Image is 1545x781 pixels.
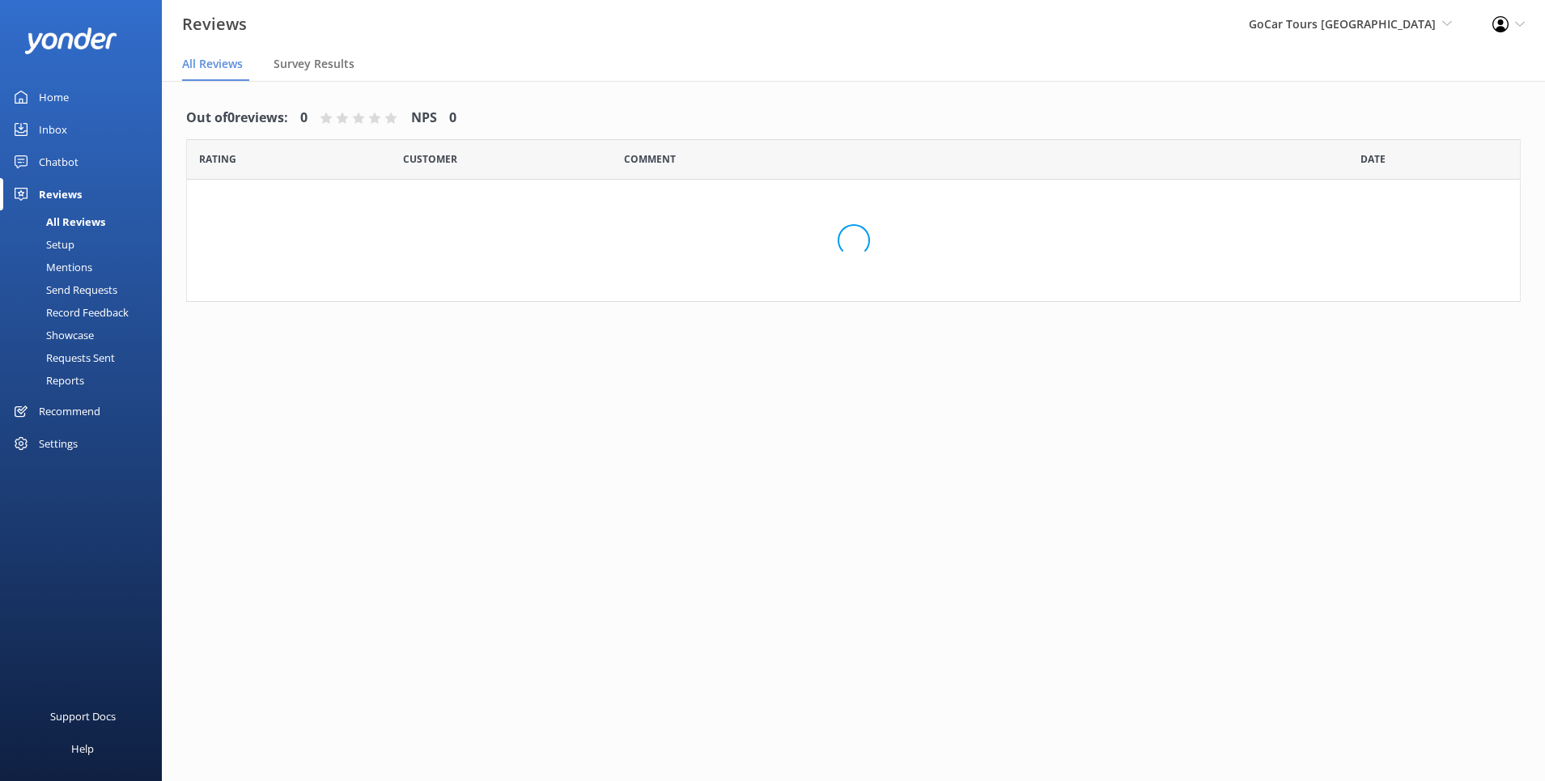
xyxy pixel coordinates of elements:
div: Support Docs [50,700,116,732]
div: Chatbot [39,146,79,178]
div: Reviews [39,178,82,210]
div: Requests Sent [10,346,115,369]
div: All Reviews [10,210,105,233]
span: GoCar Tours [GEOGRAPHIC_DATA] [1249,16,1436,32]
h4: NPS [411,108,437,129]
div: Home [39,81,69,113]
h4: 0 [449,108,456,129]
a: All Reviews [10,210,162,233]
span: Date [199,151,236,167]
a: Record Feedback [10,301,162,324]
a: Reports [10,369,162,392]
span: Question [624,151,676,167]
div: Inbox [39,113,67,146]
img: yonder-white-logo.png [24,28,117,54]
h4: 0 [300,108,308,129]
a: Showcase [10,324,162,346]
a: Send Requests [10,278,162,301]
a: Setup [10,233,162,256]
div: Setup [10,233,74,256]
span: Date [403,151,457,167]
h3: Reviews [182,11,247,37]
div: Mentions [10,256,92,278]
div: Recommend [39,395,100,427]
div: Reports [10,369,84,392]
div: Help [71,732,94,765]
span: All Reviews [182,56,243,72]
div: Send Requests [10,278,117,301]
h4: Out of 0 reviews: [186,108,288,129]
div: Record Feedback [10,301,129,324]
span: Survey Results [274,56,354,72]
a: Mentions [10,256,162,278]
span: Date [1360,151,1386,167]
a: Requests Sent [10,346,162,369]
div: Settings [39,427,78,460]
div: Showcase [10,324,94,346]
